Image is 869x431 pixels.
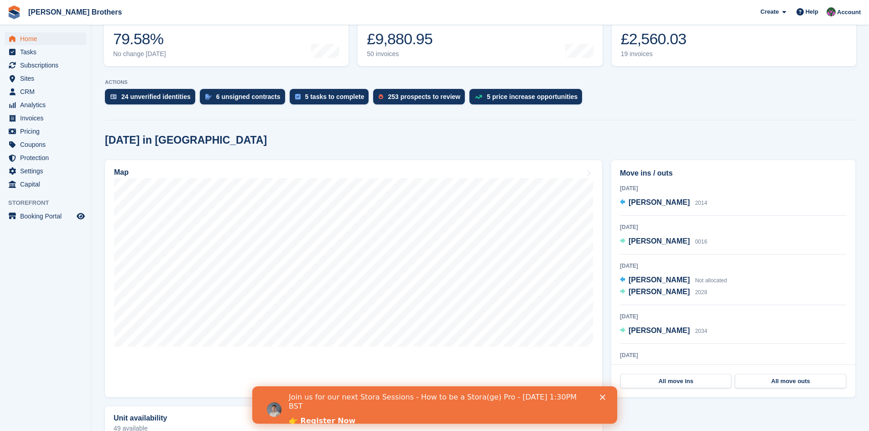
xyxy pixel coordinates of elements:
div: 50 invoices [367,50,435,58]
span: 2028 [695,289,708,296]
a: 5 tasks to complete [290,89,374,109]
span: Invoices [20,112,75,125]
h2: Map [114,168,129,177]
img: Nick Wright [827,7,836,16]
div: [DATE] [620,184,847,192]
span: CRM [20,85,75,98]
a: menu [5,85,86,98]
span: Subscriptions [20,59,75,72]
a: 253 prospects to review [373,89,469,109]
a: Preview store [75,211,86,222]
img: task-75834270c22a3079a89374b754ae025e5fb1db73e45f91037f5363f120a921f8.svg [295,94,301,99]
span: Analytics [20,99,75,111]
span: Coupons [20,138,75,151]
img: verify_identity-adf6edd0f0f0b5bbfe63781bf79b02c33cf7c696d77639b501bdc392416b5a36.svg [110,94,117,99]
p: ACTIONS [105,79,855,85]
a: menu [5,32,86,45]
div: 79.58% [113,30,166,48]
a: menu [5,99,86,111]
div: 6 unsigned contracts [216,93,281,100]
div: 5 price increase opportunities [487,93,578,100]
a: menu [5,165,86,177]
a: menu [5,210,86,223]
span: 2034 [695,328,708,334]
div: £9,880.95 [367,30,435,48]
div: [DATE] [620,223,847,231]
a: All move ins [620,374,731,389]
div: 253 prospects to review [388,93,460,100]
a: Month-to-date sales £9,880.95 50 invoices [358,8,602,66]
span: Home [20,32,75,45]
a: Occupancy 79.58% No change [DATE] [104,8,349,66]
div: No change [DATE] [113,50,166,58]
div: 5 tasks to complete [305,93,364,100]
span: Tasks [20,46,75,58]
img: price_increase_opportunities-93ffe204e8149a01c8c9dc8f82e8f89637d9d84a8eef4429ea346261dce0b2c0.svg [475,95,482,99]
span: [PERSON_NAME] [629,198,690,206]
a: 👉 Register Now [36,30,103,40]
span: 2014 [695,200,708,206]
span: [PERSON_NAME] [629,327,690,334]
span: Settings [20,165,75,177]
span: Booking Portal [20,210,75,223]
img: prospect-51fa495bee0391a8d652442698ab0144808aea92771e9ea1ae160a38d050c398.svg [379,94,383,99]
div: 24 unverified identities [121,93,191,100]
span: 0016 [695,239,708,245]
div: [DATE] [620,262,847,270]
a: menu [5,138,86,151]
span: Protection [20,151,75,164]
a: menu [5,125,86,138]
h2: [DATE] in [GEOGRAPHIC_DATA] [105,134,267,146]
span: Capital [20,178,75,191]
a: menu [5,112,86,125]
div: £2,560.03 [621,30,687,48]
a: menu [5,151,86,164]
h2: Unit availability [114,414,167,422]
span: Storefront [8,198,91,208]
span: Pricing [20,125,75,138]
a: [PERSON_NAME] Brothers [25,5,125,20]
a: [PERSON_NAME] 2014 [620,197,707,209]
a: menu [5,59,86,72]
a: 5 price increase opportunities [469,89,587,109]
a: 6 unsigned contracts [200,89,290,109]
a: [PERSON_NAME] Not allocated [620,275,727,286]
iframe: Intercom live chat banner [252,386,617,424]
span: [PERSON_NAME] [629,276,690,284]
div: Close [348,8,357,14]
img: stora-icon-8386f47178a22dfd0bd8f6a31ec36ba5ce8667c1dd55bd0f319d3a0aa187defe.svg [7,5,21,19]
a: [PERSON_NAME] 2028 [620,286,707,298]
span: [PERSON_NAME] [629,288,690,296]
a: Awaiting payment £2,560.03 19 invoices [612,8,856,66]
a: [PERSON_NAME] 2034 [620,325,707,337]
span: Sites [20,72,75,85]
div: 19 invoices [621,50,687,58]
span: Create [760,7,779,16]
span: Help [806,7,818,16]
img: contract_signature_icon-13c848040528278c33f63329250d36e43548de30e8caae1d1a13099fd9432cc5.svg [205,94,212,99]
a: menu [5,46,86,58]
h2: Move ins / outs [620,168,847,179]
a: menu [5,178,86,191]
span: Account [837,8,861,17]
span: Not allocated [695,277,727,284]
span: [PERSON_NAME] [629,237,690,245]
a: 24 unverified identities [105,89,200,109]
div: [DATE] [620,312,847,321]
a: [PERSON_NAME] 0016 [620,236,707,248]
a: Map [105,160,602,397]
a: menu [5,72,86,85]
div: [DATE] [620,351,847,359]
a: All move outs [735,374,846,389]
